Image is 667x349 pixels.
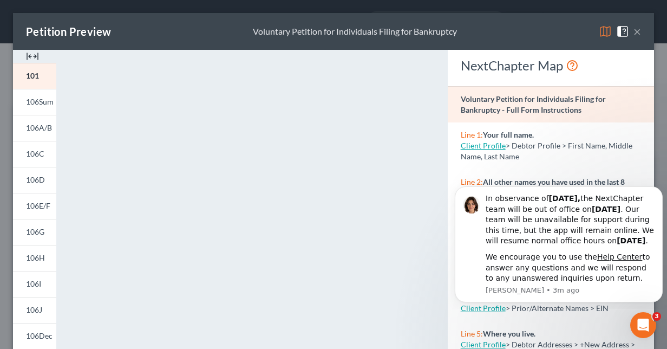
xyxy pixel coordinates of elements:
span: 106I [26,279,41,288]
strong: Your full name. [483,130,534,139]
a: 106G [13,219,56,245]
span: > Debtor Profile > First Name, Middle Name, Last Name [461,141,632,161]
span: 106C [26,149,44,158]
a: 106A/B [13,115,56,141]
span: 106H [26,253,45,262]
div: Petition Preview [26,24,111,39]
img: help-close-5ba153eb36485ed6c1ea00a893f15db1cb9b99d6cae46e1a8edb6c62d00a1a76.svg [616,25,629,38]
a: Client Profile [461,340,506,349]
span: Line 5: [461,329,483,338]
img: map-eea8200ae884c6f1103ae1953ef3d486a96c86aabb227e865a55264e3737af1f.svg [599,25,612,38]
span: 106Dec [26,331,53,340]
span: 106J [26,305,42,314]
strong: Voluntary Petition for Individuals Filing for Bankruptcy - Full Form Instructions [461,94,606,114]
a: 106Dec [13,323,56,349]
a: 106D [13,167,56,193]
a: 101 [13,63,56,89]
span: 3 [652,312,661,321]
span: Line 1: [461,130,483,139]
button: × [633,25,641,38]
div: Voluntary Petition for Individuals Filing for Bankruptcy [253,25,457,38]
a: 106C [13,141,56,167]
span: 106E/F [26,201,50,210]
strong: Where you live. [483,329,535,338]
span: 106G [26,227,44,236]
a: 106E/F [13,193,56,219]
iframe: Intercom notifications message [450,166,667,309]
a: 106Sum [13,89,56,115]
span: 106D [26,175,45,184]
div: NextChapter Map [461,57,641,74]
a: 106J [13,297,56,323]
a: Client Profile [461,141,506,150]
iframe: Intercom live chat [630,312,656,338]
span: 106Sum [26,97,54,106]
span: 106A/B [26,123,52,132]
span: 101 [26,71,39,80]
a: 106I [13,271,56,297]
img: expand-e0f6d898513216a626fdd78e52531dac95497ffd26381d4c15ee2fc46db09dca.svg [26,50,39,63]
a: 106H [13,245,56,271]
